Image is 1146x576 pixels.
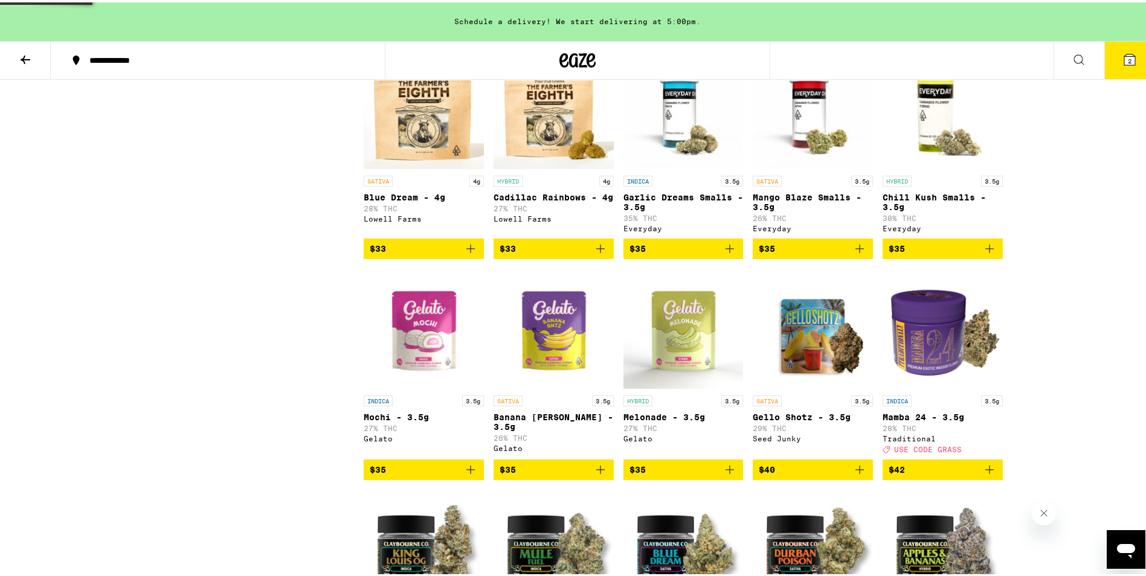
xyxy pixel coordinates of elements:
p: Mango Blaze Smalls - 3.5g [753,190,873,210]
div: Traditional [883,432,1003,440]
button: Add to bag [494,457,614,478]
p: 3.5g [981,173,1003,184]
iframe: Close message [1032,499,1056,523]
button: Add to bag [364,236,484,257]
p: INDICA [623,173,652,184]
span: $35 [500,462,516,472]
a: Open page for Cadillac Rainbows - 4g from Lowell Farms [494,46,614,236]
p: Mochi - 3.5g [364,410,484,420]
a: Open page for Blue Dream - 4g from Lowell Farms [364,46,484,236]
div: Seed Junky [753,432,873,440]
button: Add to bag [623,457,744,478]
a: Open page for Melonade - 3.5g from Gelato [623,266,744,457]
p: 3.5g [721,173,743,184]
span: $40 [759,462,775,472]
p: Blue Dream - 4g [364,190,484,200]
a: Open page for Gello Shotz - 3.5g from Seed Junky [753,266,873,457]
p: 4g [469,173,484,184]
a: Open page for Chill Kush Smalls - 3.5g from Everyday [883,46,1003,236]
div: Gelato [494,442,614,450]
a: Open page for Banana Runtz - 3.5g from Gelato [494,266,614,457]
p: 27% THC [364,422,484,430]
p: SATIVA [494,393,523,404]
a: Open page for Garlic Dreams Smalls - 3.5g from Everyday [623,46,744,236]
p: INDICA [364,393,393,404]
p: 3.5g [721,393,743,404]
p: Banana [PERSON_NAME] - 3.5g [494,410,614,429]
a: Open page for Mango Blaze Smalls - 3.5g from Everyday [753,46,873,236]
p: 35% THC [623,212,744,220]
span: $35 [629,242,646,251]
p: 28% THC [883,422,1003,430]
span: Hi. Need any help? [7,8,87,18]
p: 3.5g [851,393,873,404]
button: Add to bag [753,457,873,478]
button: Add to bag [753,236,873,257]
p: 28% THC [364,202,484,210]
img: Seed Junky - Gello Shotz - 3.5g [753,266,873,387]
p: 3.5g [592,393,614,404]
p: 27% THC [623,422,744,430]
div: Lowell Farms [364,213,484,220]
p: 3.5g [981,393,1003,404]
img: Everyday - Mango Blaze Smalls - 3.5g [753,46,873,167]
span: USE CODE GRASS [894,443,962,451]
img: Gelato - Banana Runtz - 3.5g [494,266,614,387]
button: Add to bag [883,236,1003,257]
iframe: Button to launch messaging window [1107,528,1145,566]
p: HYBRID [494,173,523,184]
span: 2 [1128,55,1132,62]
span: $35 [889,242,905,251]
span: $35 [759,242,775,251]
p: Gello Shotz - 3.5g [753,410,873,420]
div: Gelato [623,432,744,440]
div: Lowell Farms [494,213,614,220]
img: Gelato - Melonade - 3.5g [623,266,744,387]
p: SATIVA [753,173,782,184]
button: Add to bag [883,457,1003,478]
img: Lowell Farms - Blue Dream - 4g [364,46,484,167]
p: Chill Kush Smalls - 3.5g [883,190,1003,210]
img: Everyday - Chill Kush Smalls - 3.5g [883,46,1003,167]
img: Lowell Farms - Cadillac Rainbows - 4g [494,46,614,167]
button: Add to bag [623,236,744,257]
span: $42 [889,462,905,472]
p: 29% THC [753,422,873,430]
a: Open page for Mamba 24 - 3.5g from Traditional [883,266,1003,457]
img: Gelato - Mochi - 3.5g [364,266,484,387]
p: HYBRID [883,173,912,184]
a: Open page for Mochi - 3.5g from Gelato [364,266,484,457]
img: Everyday - Garlic Dreams Smalls - 3.5g [623,46,744,167]
p: 3.5g [851,173,873,184]
button: Add to bag [364,457,484,478]
span: $33 [370,242,386,251]
p: Garlic Dreams Smalls - 3.5g [623,190,744,210]
p: SATIVA [364,173,393,184]
p: 27% THC [494,202,614,210]
p: 30% THC [883,212,1003,220]
p: Melonade - 3.5g [623,410,744,420]
span: $35 [370,462,386,472]
p: 4g [599,173,614,184]
p: Mamba 24 - 3.5g [883,410,1003,420]
div: Gelato [364,432,484,440]
span: $35 [629,462,646,472]
p: 26% THC [494,432,614,440]
span: $33 [500,242,516,251]
p: INDICA [883,393,912,404]
button: Add to bag [494,236,614,257]
p: Cadillac Rainbows - 4g [494,190,614,200]
div: Everyday [753,222,873,230]
p: 26% THC [753,212,873,220]
img: Traditional - Mamba 24 - 3.5g [883,266,1003,387]
div: Everyday [883,222,1003,230]
p: HYBRID [623,393,652,404]
div: Everyday [623,222,744,230]
p: 3.5g [462,393,484,404]
p: SATIVA [753,393,782,404]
